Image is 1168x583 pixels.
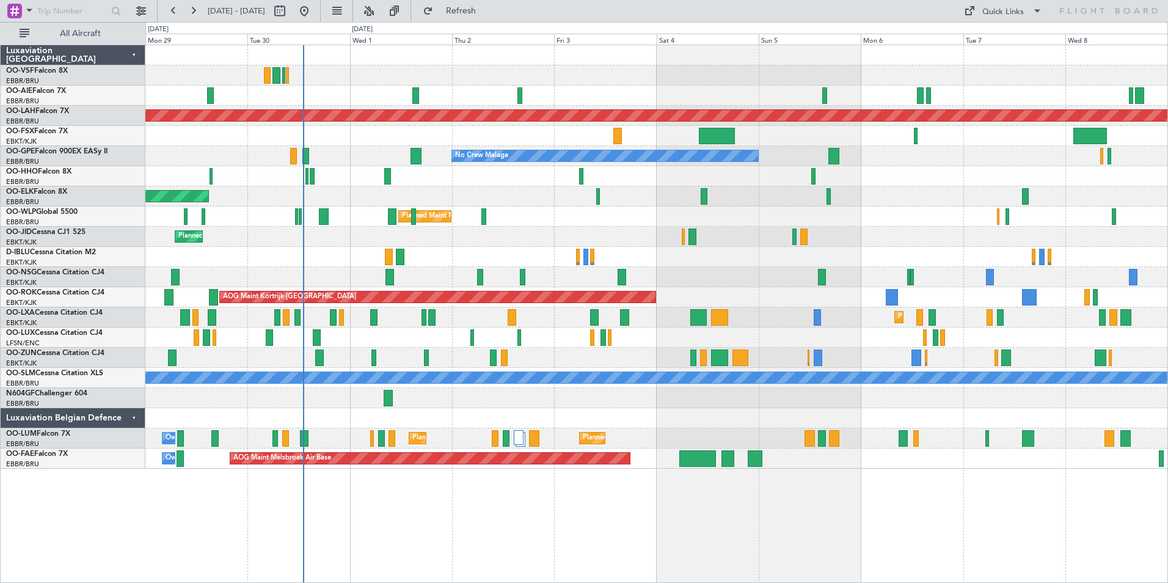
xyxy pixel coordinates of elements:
[6,168,71,175] a: OO-HHOFalcon 8X
[6,218,39,227] a: EBBR/BRU
[6,229,86,236] a: OO-JIDCessna CJ1 525
[6,238,37,247] a: EBKT/KJK
[963,34,1065,45] div: Tue 7
[350,34,452,45] div: Wed 1
[37,2,108,20] input: Trip Number
[898,308,1040,326] div: Planned Maint Kortrijk-[GEOGRAPHIC_DATA]
[247,34,349,45] div: Tue 30
[166,429,249,447] div: Owner Melsbroek Air Base
[6,208,36,216] span: OO-WLP
[6,450,34,458] span: OO-FAE
[6,390,87,397] a: N604GFChallenger 604
[223,288,356,306] div: AOG Maint Kortrijk-[GEOGRAPHIC_DATA]
[6,318,37,328] a: EBKT/KJK
[6,128,68,135] a: OO-FSXFalcon 7X
[6,460,39,469] a: EBBR/BRU
[32,29,129,38] span: All Aircraft
[6,148,35,155] span: OO-GPE
[6,177,39,186] a: EBBR/BRU
[6,67,68,75] a: OO-VSFFalcon 8X
[6,76,39,86] a: EBBR/BRU
[6,430,37,438] span: OO-LUM
[178,227,321,246] div: Planned Maint Kortrijk-[GEOGRAPHIC_DATA]
[148,24,169,35] div: [DATE]
[6,97,39,106] a: EBBR/BRU
[6,309,103,317] a: OO-LXACessna Citation CJ4
[412,429,633,447] div: Planned Maint [GEOGRAPHIC_DATA] ([GEOGRAPHIC_DATA] National)
[6,157,39,166] a: EBBR/BRU
[6,87,32,95] span: OO-AIE
[417,1,491,21] button: Refresh
[6,399,39,408] a: EBBR/BRU
[352,24,373,35] div: [DATE]
[6,450,68,458] a: OO-FAEFalcon 7X
[6,117,39,126] a: EBBR/BRU
[455,147,508,165] div: No Crew Malaga
[6,289,37,296] span: OO-ROK
[6,258,37,267] a: EBKT/KJK
[6,350,104,357] a: OO-ZUNCessna Citation CJ4
[6,309,35,317] span: OO-LXA
[958,1,1048,21] button: Quick Links
[6,197,39,207] a: EBBR/BRU
[6,108,35,115] span: OO-LAH
[6,137,37,146] a: EBKT/KJK
[6,339,40,348] a: LFSN/ENC
[6,67,34,75] span: OO-VSF
[6,148,108,155] a: OO-GPEFalcon 900EX EASy II
[436,7,487,15] span: Refresh
[6,168,38,175] span: OO-HHO
[6,269,37,276] span: OO-NSG
[6,350,37,357] span: OO-ZUN
[6,430,70,438] a: OO-LUMFalcon 7X
[6,108,69,115] a: OO-LAHFalcon 7X
[13,24,133,43] button: All Aircraft
[6,289,104,296] a: OO-ROKCessna Citation CJ4
[6,208,78,216] a: OO-WLPGlobal 5500
[6,390,35,397] span: N604GF
[583,429,804,447] div: Planned Maint [GEOGRAPHIC_DATA] ([GEOGRAPHIC_DATA] National)
[861,34,963,45] div: Mon 6
[6,329,35,337] span: OO-LUX
[208,5,265,16] span: [DATE] - [DATE]
[166,449,249,468] div: Owner Melsbroek Air Base
[402,207,490,226] div: Planned Maint Milan (Linate)
[6,229,32,236] span: OO-JID
[145,34,247,45] div: Mon 29
[452,34,554,45] div: Thu 2
[6,359,37,368] a: EBKT/KJK
[6,188,67,196] a: OO-ELKFalcon 8X
[6,249,96,256] a: D-IBLUCessna Citation M2
[6,298,37,307] a: EBKT/KJK
[759,34,861,45] div: Sun 5
[657,34,759,45] div: Sat 4
[554,34,656,45] div: Fri 3
[6,370,35,377] span: OO-SLM
[6,249,30,256] span: D-IBLU
[6,370,103,377] a: OO-SLMCessna Citation XLS
[982,6,1024,18] div: Quick Links
[6,278,37,287] a: EBKT/KJK
[6,188,34,196] span: OO-ELK
[6,128,34,135] span: OO-FSX
[233,449,331,468] div: AOG Maint Melsbroek Air Base
[6,269,104,276] a: OO-NSGCessna Citation CJ4
[6,329,103,337] a: OO-LUXCessna Citation CJ4
[1065,34,1167,45] div: Wed 8
[6,87,66,95] a: OO-AIEFalcon 7X
[6,439,39,449] a: EBBR/BRU
[6,379,39,388] a: EBBR/BRU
